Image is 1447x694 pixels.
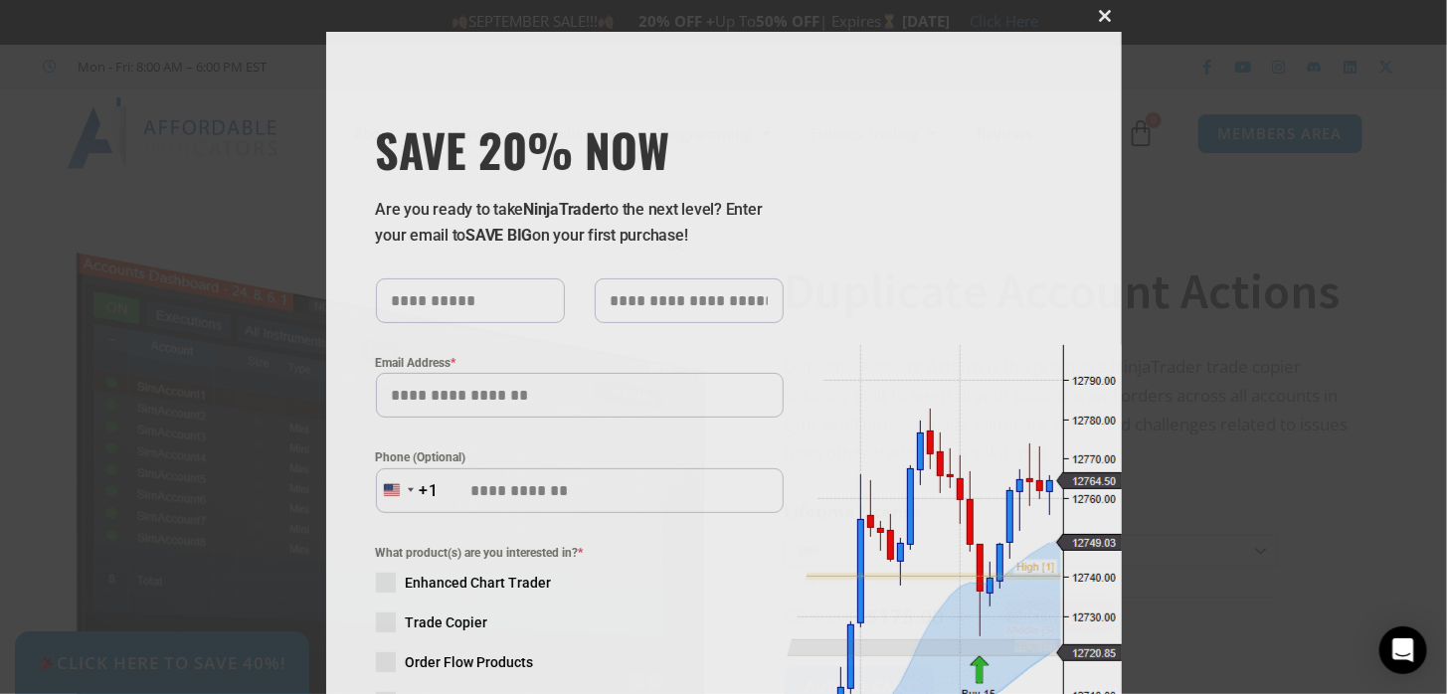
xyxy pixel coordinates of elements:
[376,652,784,672] label: Order Flow Products
[420,478,440,504] div: +1
[376,543,784,563] span: What product(s) are you interested in?
[406,652,534,672] span: Order Flow Products
[376,197,784,249] p: Are you ready to take to the next level? Enter your email to on your first purchase!
[376,121,784,177] span: SAVE 20% NOW
[376,468,440,513] button: Selected country
[465,226,532,245] strong: SAVE BIG
[376,447,784,467] label: Phone (Optional)
[376,353,784,373] label: Email Address
[376,612,784,632] label: Trade Copier
[406,612,488,632] span: Trade Copier
[523,200,605,219] strong: NinjaTrader
[376,573,784,593] label: Enhanced Chart Trader
[1379,626,1427,674] div: Open Intercom Messenger
[406,573,552,593] span: Enhanced Chart Trader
